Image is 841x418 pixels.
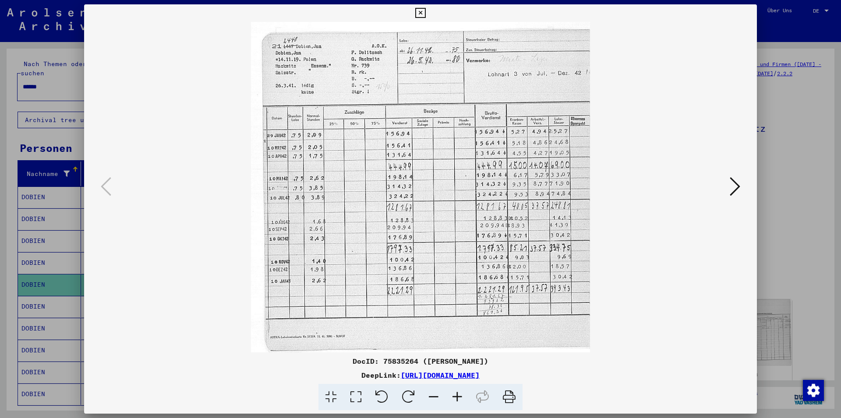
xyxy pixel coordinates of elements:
a: [URL][DOMAIN_NAME] [401,371,480,379]
img: 001.jpg [114,22,727,352]
div: DeepLink: [84,370,757,380]
div: DocID: 75835264 ([PERSON_NAME]) [84,356,757,366]
img: Zustimmung ändern [803,380,824,401]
